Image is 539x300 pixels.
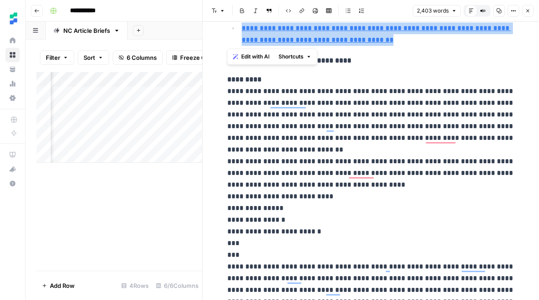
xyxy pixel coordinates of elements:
button: Sort [78,50,109,65]
img: Ten Speed Logo [5,10,22,27]
div: NC Article Briefs [63,26,110,35]
button: Add Row [36,278,80,293]
button: Filter [40,50,74,65]
a: Usage [5,76,20,91]
button: What's new? [5,162,20,176]
button: 2,403 words [413,5,461,17]
span: Sort [84,53,95,62]
div: 6/6 Columns [152,278,202,293]
div: What's new? [6,162,19,176]
button: Edit with AI [230,51,273,63]
button: 6 Columns [113,50,163,65]
span: 6 Columns [127,53,157,62]
span: Filter [46,53,60,62]
button: Freeze Columns [166,50,232,65]
span: Edit with AI [241,53,269,61]
a: Your Data [5,62,20,76]
a: Browse [5,48,20,62]
span: Shortcuts [278,53,304,61]
button: Workspace: Ten Speed [5,7,20,30]
span: Add Row [50,281,75,290]
a: Settings [5,91,20,105]
a: AirOps Academy [5,148,20,162]
a: NC Article Briefs [46,22,128,40]
button: Shortcuts [275,51,315,63]
button: Help + Support [5,176,20,191]
a: Home [5,33,20,48]
span: 2,403 words [417,7,449,15]
div: 4 Rows [118,278,152,293]
span: Freeze Columns [180,53,226,62]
